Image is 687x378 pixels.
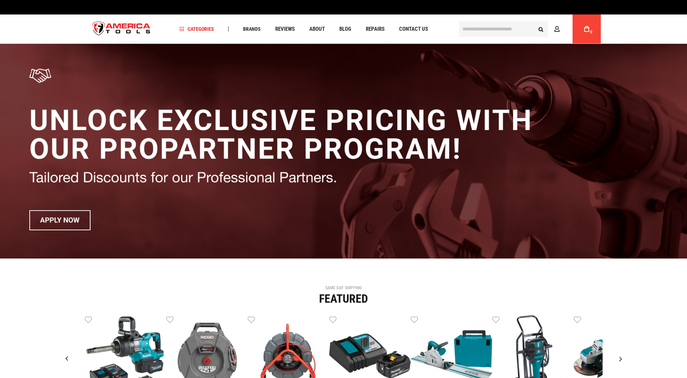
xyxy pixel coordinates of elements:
a: 0 [580,14,594,43]
a: Repairs [363,24,388,34]
img: America Tools [87,16,157,43]
a: Blog [336,24,355,34]
div: Featured [85,293,603,304]
span: Blog [339,26,351,32]
a: Categories [176,24,217,34]
a: Reviews [272,24,298,34]
span: 0 [590,30,592,34]
span: Reviews [275,26,295,32]
span: About [309,26,325,32]
a: About [306,24,328,34]
span: Brands [243,26,261,31]
button: Search [534,22,548,36]
a: Contact Us [396,24,431,34]
div: SAME DAY SHIPPING [85,286,603,290]
a: store logo [87,16,157,43]
span: Contact Us [399,26,428,32]
span: Repairs [366,26,385,32]
a: Brands [240,24,264,34]
span: Categories [179,26,214,31]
